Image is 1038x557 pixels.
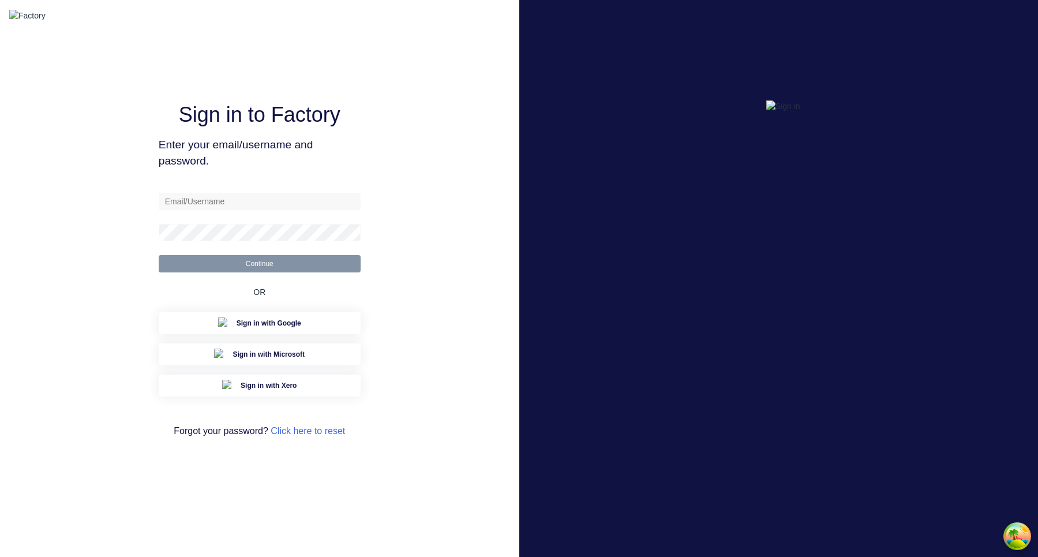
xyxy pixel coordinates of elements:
button: Xero Sign inSign in with Xero [159,375,361,397]
img: Xero Sign in [222,380,234,391]
button: Google Sign inSign in with Google [159,312,361,334]
input: Email/Username [159,193,361,210]
span: Sign in with Google [237,318,301,328]
span: Sign in with Microsoft [233,349,305,360]
button: Microsoft Sign inSign in with Microsoft [159,343,361,365]
img: Factory [9,10,46,22]
button: Open Tanstack query devtools [1006,525,1029,548]
h1: Sign in to Factory [179,102,340,127]
div: OR [253,272,265,312]
button: Continue [159,255,361,272]
a: Click here to reset [271,426,345,436]
img: Sign in [766,100,800,113]
img: Google Sign in [218,317,230,329]
span: Enter your email/username and password. [159,137,361,170]
img: Microsoft Sign in [214,349,226,360]
span: Forgot your password? [174,424,345,438]
span: Sign in with Xero [241,380,297,391]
